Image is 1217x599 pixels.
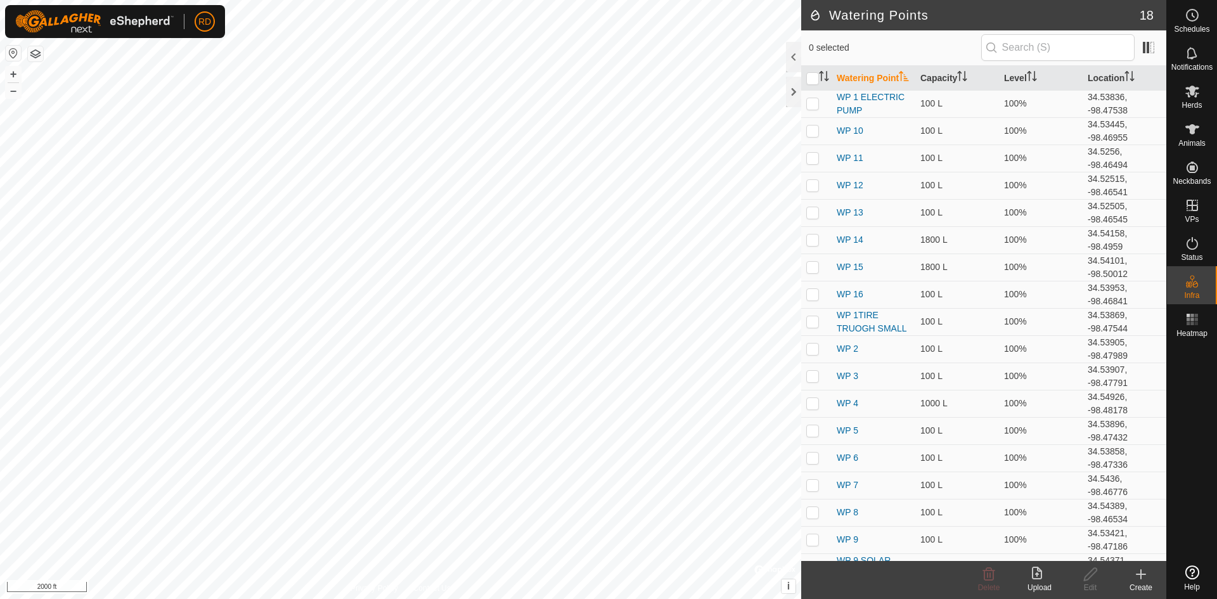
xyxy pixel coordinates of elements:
[1182,101,1202,109] span: Herds
[1178,139,1206,147] span: Animals
[1083,472,1166,499] td: 34.5436, -98.46776
[1184,583,1200,591] span: Help
[1083,444,1166,472] td: 34.53858, -98.47336
[915,90,999,117] td: 100 L
[1004,479,1078,492] div: 100%
[837,425,858,435] a: WP 5
[837,235,863,245] a: WP 14
[999,66,1083,91] th: Level
[1083,117,1166,145] td: 34.53445, -98.46955
[1004,151,1078,165] div: 100%
[1083,417,1166,444] td: 34.53896, -98.47432
[915,117,999,145] td: 100 L
[1004,560,1078,574] div: 100%
[809,8,1140,23] h2: Watering Points
[1014,582,1065,593] div: Upload
[1004,261,1078,274] div: 100%
[899,73,909,83] p-sorticon: Activate to sort
[6,46,21,61] button: Reset Map
[819,73,829,83] p-sorticon: Activate to sort
[915,417,999,444] td: 100 L
[1004,451,1078,465] div: 100%
[837,153,863,163] a: WP 11
[837,534,858,544] a: WP 9
[1083,281,1166,308] td: 34.53953, -98.46841
[837,289,863,299] a: WP 16
[1004,179,1078,192] div: 100%
[1185,216,1199,223] span: VPs
[1083,363,1166,390] td: 34.53907, -98.47791
[915,444,999,472] td: 100 L
[915,472,999,499] td: 100 L
[1173,177,1211,185] span: Neckbands
[837,344,858,354] a: WP 2
[915,499,999,526] td: 100 L
[915,66,999,91] th: Capacity
[915,553,999,581] td: 100 L
[351,583,398,594] a: Privacy Policy
[1140,6,1154,25] span: 18
[915,390,999,417] td: 1000 L
[981,34,1135,61] input: Search (S)
[837,310,906,333] a: WP 1TIRE TRUOGH SMALL
[1004,506,1078,519] div: 100%
[837,507,858,517] a: WP 8
[1184,292,1199,299] span: Infra
[28,46,43,61] button: Map Layers
[915,308,999,335] td: 100 L
[915,254,999,281] td: 1800 L
[915,526,999,553] td: 100 L
[1065,582,1116,593] div: Edit
[1083,254,1166,281] td: 34.54101, -98.50012
[787,581,790,591] span: i
[1083,66,1166,91] th: Location
[6,83,21,98] button: –
[1083,199,1166,226] td: 34.52505, -98.46545
[837,126,863,136] a: WP 10
[1004,288,1078,301] div: 100%
[1181,254,1202,261] span: Status
[1174,25,1209,33] span: Schedules
[1116,582,1166,593] div: Create
[1083,145,1166,172] td: 34.5256, -98.46494
[1083,553,1166,581] td: 34.54371, -98.46695
[1083,335,1166,363] td: 34.53905, -98.47989
[1004,233,1078,247] div: 100%
[782,579,795,593] button: i
[915,172,999,199] td: 100 L
[1167,560,1217,596] a: Help
[6,67,21,82] button: +
[1004,533,1078,546] div: 100%
[1124,73,1135,83] p-sorticon: Activate to sort
[15,10,174,33] img: Gallagher Logo
[915,281,999,308] td: 100 L
[1027,73,1037,83] p-sorticon: Activate to sort
[915,335,999,363] td: 100 L
[1083,308,1166,335] td: 34.53869, -98.47544
[837,207,863,217] a: WP 13
[1083,499,1166,526] td: 34.54389, -98.46534
[837,371,858,381] a: WP 3
[1083,226,1166,254] td: 34.54158, -98.4959
[1004,370,1078,383] div: 100%
[1083,526,1166,553] td: 34.53421, -98.47186
[837,453,858,463] a: WP 6
[1176,330,1207,337] span: Heatmap
[1004,124,1078,138] div: 100%
[978,583,1000,592] span: Delete
[837,398,858,408] a: WP 4
[837,92,905,115] a: WP 1 ELECTRIC PUMP
[957,73,967,83] p-sorticon: Activate to sort
[198,15,211,29] span: RD
[915,226,999,254] td: 1800 L
[1004,97,1078,110] div: 100%
[1004,424,1078,437] div: 100%
[1083,172,1166,199] td: 34.52515, -98.46541
[837,555,891,579] a: WP 9 SOLAR PUMPING
[413,583,451,594] a: Contact Us
[1004,206,1078,219] div: 100%
[837,262,863,272] a: WP 15
[837,480,858,490] a: WP 7
[1083,90,1166,117] td: 34.53836, -98.47538
[915,363,999,390] td: 100 L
